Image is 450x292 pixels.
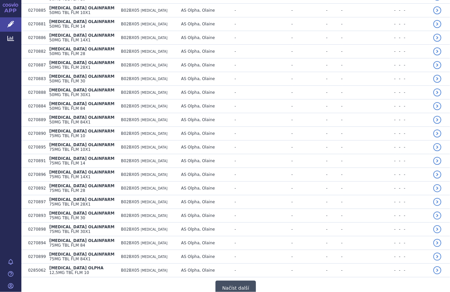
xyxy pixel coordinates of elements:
span: [MEDICAL_DATA] OLAINFARM [49,184,114,188]
td: - [293,17,327,31]
td: - [396,86,401,99]
td: - [231,250,255,264]
td: 0285062 [25,264,46,277]
span: [MEDICAL_DATA] OLAINFARM [49,170,114,175]
span: [MEDICAL_DATA] OLAINFARM [49,238,114,243]
a: detail [433,6,441,14]
span: B02BX05 [121,213,139,218]
td: - [343,127,396,140]
span: 50MG TBL FLM 28 [49,51,85,56]
span: 75MG TBL FLM 14X1 [49,175,91,179]
td: - [343,195,396,209]
td: - [343,113,396,127]
span: B02BX05 [121,131,139,136]
span: [MEDICAL_DATA] OLAINFARM [49,60,114,65]
td: AS Olpha, Olaine [178,236,231,250]
td: - [293,250,327,264]
td: 0270892 [25,182,46,195]
td: - [327,127,342,140]
span: [MEDICAL_DATA] [141,63,167,67]
td: - [255,31,293,45]
span: 75MG TBL FLM 84 [49,243,85,248]
td: - [255,264,293,277]
td: - [327,250,342,264]
span: 75MG TBL FLM 10 [49,133,85,138]
td: - [401,223,430,236]
td: - [255,45,293,58]
td: - [401,99,430,113]
td: - [401,45,430,58]
td: - [396,154,401,168]
td: - [396,99,401,113]
span: [MEDICAL_DATA] [141,36,167,40]
span: 75MG TBL FLM 84X1 [49,257,91,261]
span: 50MG TBL FLM 30X1 [49,92,91,97]
td: - [401,264,430,277]
td: - [396,72,401,86]
td: - [401,4,430,17]
span: B02BX05 [121,241,139,245]
td: 0270889 [25,113,46,127]
span: [MEDICAL_DATA] OLAINFARM [49,6,114,10]
span: [MEDICAL_DATA] OLAINFARM [49,142,114,147]
td: 0270887 [25,58,46,72]
span: [MEDICAL_DATA] OLAINFARM [49,88,114,92]
a: detail [433,184,441,192]
span: [MEDICAL_DATA] OLAINFARM [49,33,114,38]
td: - [396,58,401,72]
td: - [327,168,342,182]
a: detail [433,20,441,28]
a: detail [433,225,441,233]
td: - [327,99,342,113]
td: - [293,182,327,195]
span: B02BX05 [121,22,139,26]
td: - [231,86,255,99]
td: - [231,4,255,17]
td: - [343,86,396,99]
td: - [401,250,430,264]
span: [MEDICAL_DATA] OLAINFARM [49,211,114,216]
td: - [293,140,327,154]
span: 12,5MG TBL FLM 10 [49,270,89,275]
td: - [343,236,396,250]
span: 75MG TBL FLM 28X1 [49,202,91,207]
td: AS Olpha, Olaine [178,182,231,195]
td: 0270888 [25,86,46,99]
span: [MEDICAL_DATA] OLPHA [49,266,103,270]
td: - [343,223,396,236]
span: [MEDICAL_DATA] [141,132,167,135]
td: - [293,113,327,127]
td: - [396,195,401,209]
td: AS Olpha, Olaine [178,223,231,236]
td: - [343,99,396,113]
td: 0270886 [25,31,46,45]
td: AS Olpha, Olaine [178,99,231,113]
td: - [293,209,327,223]
span: B02BX05 [121,8,139,13]
span: [MEDICAL_DATA] [141,77,167,81]
a: detail [433,157,441,165]
td: - [293,45,327,58]
span: [MEDICAL_DATA] OLAINFARM [49,74,114,79]
td: AS Olpha, Olaine [178,154,231,168]
span: 75MG TBL FLM 10X1 [49,147,91,152]
a: detail [433,171,441,179]
td: - [396,223,401,236]
a: detail [433,212,441,220]
td: AS Olpha, Olaine [178,127,231,140]
td: - [231,72,255,86]
td: - [327,17,342,31]
td: - [231,154,255,168]
td: 0270894 [25,236,46,250]
span: [MEDICAL_DATA] OLAINFARM [49,197,114,202]
td: - [401,72,430,86]
span: [MEDICAL_DATA] [141,104,167,108]
td: - [396,250,401,264]
span: 50MG TBL FLM 14 [49,24,85,29]
td: - [343,250,396,264]
span: [MEDICAL_DATA] [141,159,167,163]
td: - [343,264,396,277]
a: detail [433,239,441,247]
td: - [396,182,401,195]
td: - [396,209,401,223]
